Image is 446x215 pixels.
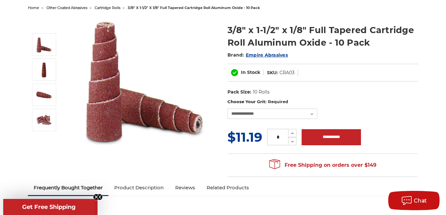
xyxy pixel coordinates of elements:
button: Chat [388,191,440,210]
img: Tapered Cartridge Roll 3/8" x 1-1/2" x 1/8" [36,62,52,78]
a: Related Products [201,181,255,195]
span: $11.19 [227,129,262,145]
span: Brand: [227,52,244,58]
a: home [28,5,39,10]
a: cartridge rolls [95,5,120,10]
a: other coated abrasives [47,5,87,10]
span: Get Free Shipping [22,203,76,211]
h1: 3/8" x 1-1/2" x 1/8" Full Tapered Cartridge Roll Aluminum Oxide - 10 Pack [227,24,418,49]
img: Cartridge Roll 3/8" x 1-1/2" x 1/8" Full Tapered [80,17,209,146]
a: Frequently Bought Together [28,181,108,195]
span: Chat [414,198,427,204]
img: Cartridge Roll 3/8" x 1-1/2" x 1/8" Tapered Aluminum Oxide [36,87,52,103]
span: In Stock [241,69,260,75]
dd: CRA03 [279,69,295,76]
dt: Pack Size: [227,89,251,95]
dt: SKU: [267,69,278,76]
a: Empire Abrasives [246,52,288,58]
small: Required [268,99,288,104]
div: Get Free ShippingClose teaser [3,199,94,215]
img: Cartridge Roll 1" x 2" x 1/4" Tapered A/O [36,112,52,128]
label: Choose Your Grit: [227,99,418,105]
button: Close teaser [93,194,99,200]
button: Close teaser [96,194,103,200]
dd: 10 Rolls [253,89,270,95]
img: Cartridge Roll 3/8" x 1-1/2" x 1/8" Full Tapered [36,37,52,53]
span: 3/8" x 1-1/2" x 1/8" full tapered cartridge roll aluminum oxide - 10 pack [128,5,260,10]
span: Free Shipping on orders over $149 [269,159,376,172]
a: Product Description [108,181,169,195]
a: Reviews [169,181,201,195]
